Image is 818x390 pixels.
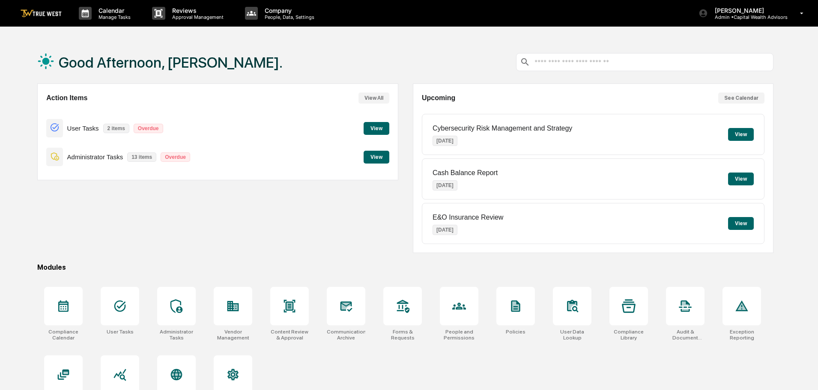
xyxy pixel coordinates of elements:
p: Company [258,7,319,14]
div: Exception Reporting [722,329,761,341]
div: Modules [37,263,773,271]
button: View [728,217,754,230]
div: Audit & Document Logs [666,329,705,341]
p: Cybersecurity Risk Management and Strategy [433,125,572,132]
p: User Tasks [67,125,99,132]
button: See Calendar [718,92,764,104]
p: Reviews [165,7,228,14]
div: Communications Archive [327,329,365,341]
div: User Tasks [107,329,134,335]
button: View All [358,92,389,104]
a: View [364,124,389,132]
h1: Good Afternoon, [PERSON_NAME]. [59,54,283,71]
h2: Upcoming [422,94,455,102]
p: [DATE] [433,225,457,235]
div: Policies [506,329,525,335]
p: Approval Management [165,14,228,20]
p: Calendar [92,7,135,14]
h2: Action Items [46,94,87,102]
div: Compliance Library [609,329,648,341]
p: Manage Tasks [92,14,135,20]
div: User Data Lookup [553,329,591,341]
button: View [364,151,389,164]
button: View [364,122,389,135]
div: Administrator Tasks [157,329,196,341]
img: logo [21,9,62,18]
div: Forms & Requests [383,329,422,341]
div: Content Review & Approval [270,329,309,341]
div: People and Permissions [440,329,478,341]
p: Administrator Tasks [67,153,123,161]
button: View [728,173,754,185]
p: E&O Insurance Review [433,214,503,221]
p: Overdue [161,152,190,162]
p: [PERSON_NAME] [708,7,788,14]
p: Overdue [134,124,163,133]
div: Vendor Management [214,329,252,341]
a: View [364,152,389,161]
p: Admin • Capital Wealth Advisors [708,14,788,20]
p: People, Data, Settings [258,14,319,20]
p: [DATE] [433,136,457,146]
div: Compliance Calendar [44,329,83,341]
button: View [728,128,754,141]
p: [DATE] [433,180,457,191]
p: 13 items [127,152,156,162]
p: 2 items [103,124,129,133]
p: Cash Balance Report [433,169,498,177]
